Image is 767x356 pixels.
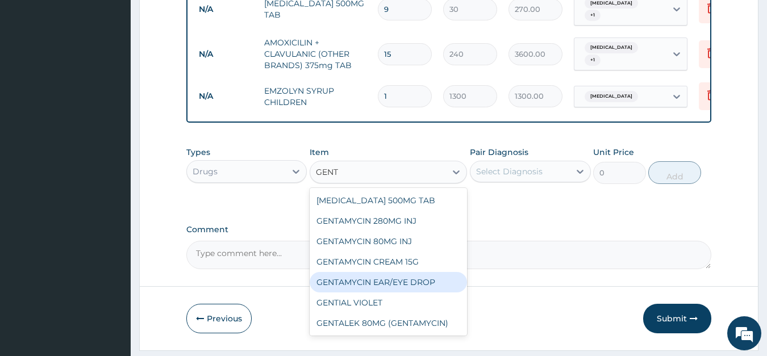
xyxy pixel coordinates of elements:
td: N/A [193,86,259,107]
div: GENTAMYCIN CREAM 15G [310,252,467,272]
div: Select Diagnosis [476,166,543,177]
td: EMZOLYN SYRUP CHILDREN [259,79,372,114]
span: [MEDICAL_DATA] [585,42,638,53]
span: We're online! [66,106,157,221]
div: Minimize live chat window [186,6,214,33]
button: Add [648,161,701,184]
div: GENTIAL VIOLET [310,292,467,313]
div: GENTAMYCIN 80MG INJ [310,231,467,252]
label: Item [310,146,329,158]
td: AMOXICILIN + CLAVULANIC (OTHER BRANDS) 375mg TAB [259,31,372,77]
div: Drugs [193,166,218,177]
label: Unit Price [593,146,634,158]
span: [MEDICAL_DATA] [585,91,638,102]
span: + 1 [585,10,601,21]
textarea: Type your message and hit 'Enter' [6,236,216,276]
img: d_794563401_company_1708531726252_794563401 [21,57,46,85]
label: Comment [186,225,712,234]
label: Pair Diagnosis [470,146,528,158]
div: Chat with us now [59,64,191,78]
div: GENTAMYCIN EAR/EYE DROP [310,272,467,292]
span: + 1 [585,55,601,66]
div: GENTALEK 80MG (GENTAMYCIN) [310,313,467,333]
div: GENTAMYCIN 280MG INJ [310,211,467,231]
button: Submit [643,304,711,333]
label: Types [186,148,210,157]
td: N/A [193,44,259,65]
button: Previous [186,304,252,333]
div: [MEDICAL_DATA] 500MG TAB [310,190,467,211]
